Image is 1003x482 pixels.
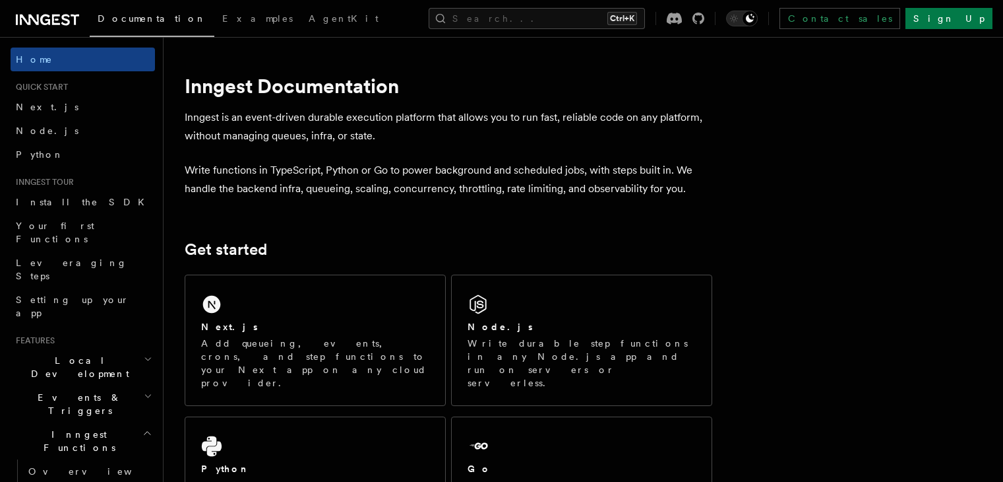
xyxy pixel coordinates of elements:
[28,466,164,477] span: Overview
[11,386,155,423] button: Events & Triggers
[11,423,155,460] button: Inngest Functions
[16,53,53,66] span: Home
[90,4,214,37] a: Documentation
[16,102,78,112] span: Next.js
[11,251,155,288] a: Leveraging Steps
[11,82,68,92] span: Quick start
[16,125,78,136] span: Node.js
[607,12,637,25] kbd: Ctrl+K
[11,95,155,119] a: Next.js
[185,161,712,198] p: Write functions in TypeScript, Python or Go to power background and scheduled jobs, with steps bu...
[11,288,155,325] a: Setting up your app
[98,13,206,24] span: Documentation
[11,214,155,251] a: Your first Functions
[11,190,155,214] a: Install the SDK
[11,119,155,143] a: Node.js
[11,354,144,380] span: Local Development
[16,149,64,160] span: Python
[11,335,55,346] span: Features
[468,337,696,390] p: Write durable step functions in any Node.js app and run on servers or serverless.
[16,258,127,281] span: Leveraging Steps
[726,11,758,26] button: Toggle dark mode
[11,143,155,166] a: Python
[779,8,900,29] a: Contact sales
[11,177,74,188] span: Inngest tour
[905,8,992,29] a: Sign Up
[11,391,144,417] span: Events & Triggers
[185,74,712,98] h1: Inngest Documentation
[451,275,712,406] a: Node.jsWrite durable step functions in any Node.js app and run on servers or serverless.
[11,428,142,454] span: Inngest Functions
[201,462,250,475] h2: Python
[222,13,293,24] span: Examples
[468,320,533,333] h2: Node.js
[185,108,712,145] p: Inngest is an event-driven durable execution platform that allows you to run fast, reliable code ...
[16,197,152,207] span: Install the SDK
[301,4,386,36] a: AgentKit
[16,294,129,318] span: Setting up your app
[185,240,267,259] a: Get started
[429,8,645,29] button: Search...Ctrl+K
[185,275,446,406] a: Next.jsAdd queueing, events, crons, and step functions to your Next app on any cloud provider.
[201,320,258,333] h2: Next.js
[214,4,301,36] a: Examples
[468,462,491,475] h2: Go
[16,221,94,244] span: Your first Functions
[11,349,155,386] button: Local Development
[309,13,379,24] span: AgentKit
[11,48,155,71] a: Home
[201,337,429,390] p: Add queueing, events, crons, and step functions to your Next app on any cloud provider.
